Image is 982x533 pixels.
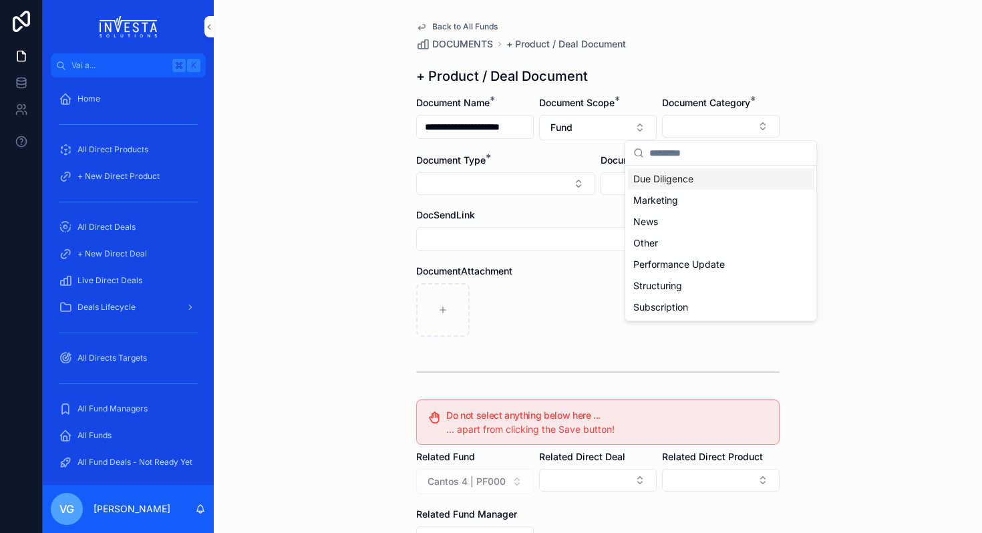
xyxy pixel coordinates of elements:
[416,508,517,520] span: Related Fund Manager
[416,154,486,166] span: Document Type
[100,16,158,37] img: Logo dell'app
[77,457,192,468] span: All Fund Deals - Not Ready Yet
[416,451,475,462] span: Related Fund
[633,236,658,250] span: Other
[51,215,206,239] a: All Direct Deals
[662,97,750,108] span: Document Category
[625,166,816,321] div: Suggestions
[77,430,112,441] span: All Funds
[633,258,725,271] span: Performance Update
[432,21,498,32] span: Back to All Funds
[446,423,768,436] div: ... apart from clicking the Save button!
[416,97,490,108] span: Document Name
[416,265,512,277] span: DocumentAttachment
[539,469,657,492] button: Select Button
[416,21,498,32] a: Back to All Funds
[191,60,196,70] font: K
[633,301,688,314] span: Subscription
[51,164,206,188] a: + New Direct Product
[77,302,136,313] span: Deals Lifecycle
[633,172,693,186] span: Due Diligence
[633,194,678,207] span: Marketing
[51,346,206,370] a: All Directs Targets
[77,94,100,104] span: Home
[432,37,493,51] span: DOCUMENTS
[77,353,147,363] span: All Directs Targets
[77,171,160,182] span: + New Direct Product
[51,242,206,266] a: + New Direct Deal
[506,37,626,51] a: + Product / Deal Document
[51,269,206,293] a: Live Direct Deals
[662,469,780,492] button: Select Button
[416,67,588,85] h1: + Product / Deal Document
[77,275,142,286] span: Live Direct Deals
[51,295,206,319] a: Deals Lifecycle
[633,279,682,293] span: Structuring
[539,451,625,462] span: Related Direct Deal
[59,501,74,517] span: VG
[446,411,768,420] h5: Do not select anything below here ...
[633,215,658,228] span: News
[601,154,692,166] span: Document Language
[43,77,214,485] div: contenuto scorrevole
[77,403,148,414] span: All Fund Managers
[601,172,780,195] button: Select Button
[446,423,615,435] span: ... apart from clicking the Save button!
[416,37,493,51] a: DOCUMENTS
[51,423,206,448] a: All Funds
[71,60,96,70] font: Vai a...
[416,172,595,195] button: Select Button
[77,248,147,259] span: + New Direct Deal
[550,121,572,134] span: Fund
[94,502,170,516] p: [PERSON_NAME]
[539,115,657,140] button: Select Button
[51,53,206,77] button: Vai a...K
[77,144,148,155] span: All Direct Products
[662,451,763,462] span: Related Direct Product
[51,138,206,162] a: All Direct Products
[416,209,475,220] span: DocSendLink
[662,115,780,138] button: Select Button
[51,450,206,474] a: All Fund Deals - Not Ready Yet
[77,222,136,232] span: All Direct Deals
[539,97,615,108] span: Document Scope
[51,397,206,421] a: All Fund Managers
[51,87,206,111] a: Home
